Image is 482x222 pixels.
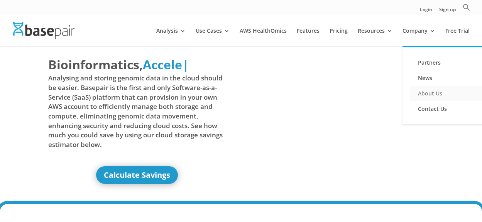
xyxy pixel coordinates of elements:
a: Login [420,7,432,15]
iframe: Basepair - NGS Analysis Simplified [246,56,423,155]
a: Company [403,28,435,46]
a: Pricing [330,28,348,46]
a: Sign up [439,7,456,15]
span: | [182,56,189,73]
svg: Search [463,3,470,11]
a: Use Cases [196,28,230,46]
a: Search Icon Link [463,3,470,15]
a: Analysis [156,28,186,46]
span: Analysing and storing genomic data in the cloud should be easier. Basepair is the first and only ... [48,73,225,149]
span: Bioinformatics, [48,56,143,73]
a: Features [297,28,320,46]
a: Calculate Savings [96,166,178,184]
a: Free Trial [445,28,470,46]
a: AWS HealthOmics [240,28,287,46]
img: Basepair [13,22,74,39]
iframe: Drift Widget Chat Controller [334,167,473,213]
a: Resources [358,28,392,46]
span: Accele [143,56,182,73]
